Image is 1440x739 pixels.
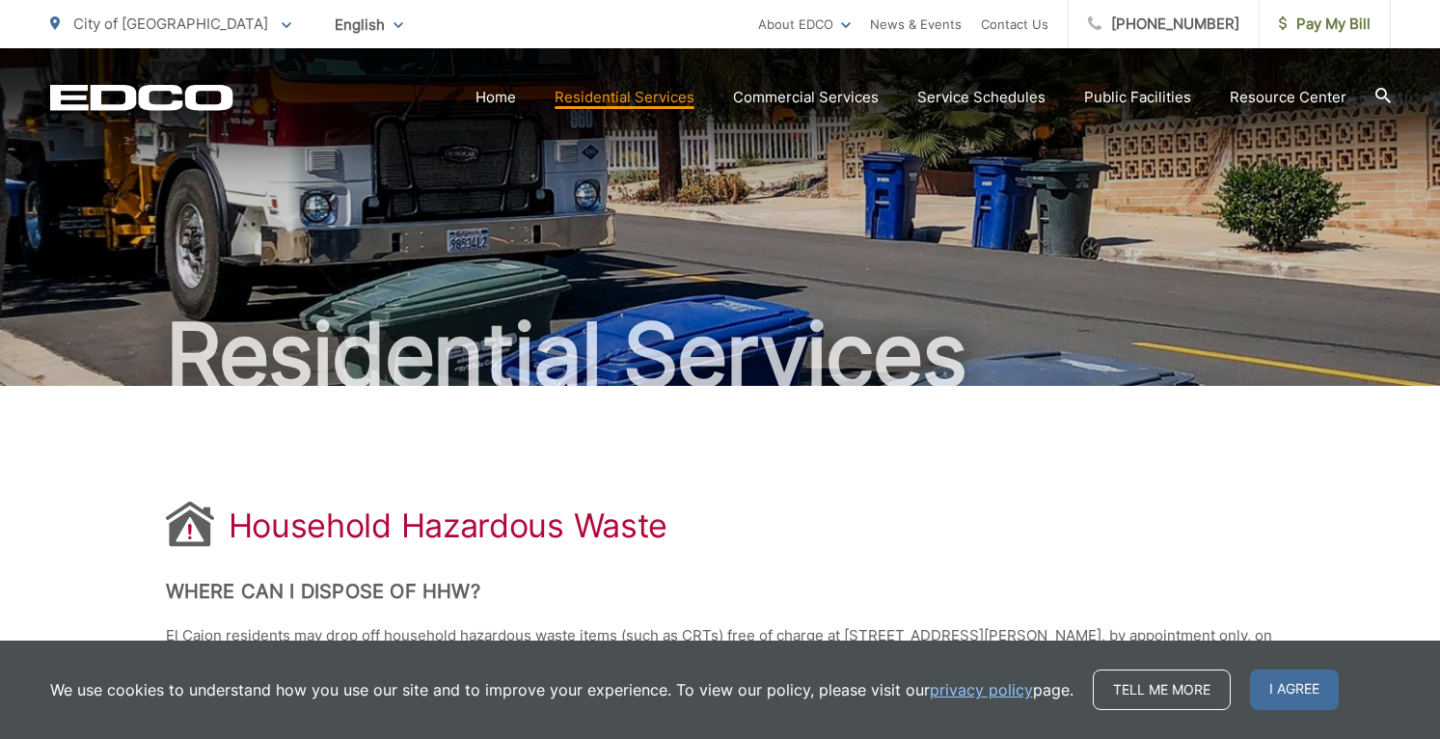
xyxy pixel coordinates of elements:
[917,86,1046,109] a: Service Schedules
[475,86,516,109] a: Home
[50,84,233,111] a: EDCD logo. Return to the homepage.
[229,506,668,545] h1: Household Hazardous Waste
[555,86,694,109] a: Residential Services
[320,8,418,41] span: English
[50,307,1391,403] h2: Residential Services
[733,86,879,109] a: Commercial Services
[50,678,1073,701] p: We use cookies to understand how you use our site and to improve your experience. To view our pol...
[73,14,268,33] span: City of [GEOGRAPHIC_DATA]
[870,13,962,36] a: News & Events
[1230,86,1346,109] a: Resource Center
[1250,670,1339,710] span: I agree
[930,678,1033,701] a: privacy policy
[166,624,1275,671] p: El Cajon residents may drop off household hazardous waste items (such as CRTs) free of charge at ...
[166,580,1275,603] h2: Where Can I Dispose of HHW?
[981,13,1048,36] a: Contact Us
[1084,86,1191,109] a: Public Facilities
[1279,13,1371,36] span: Pay My Bill
[758,13,851,36] a: About EDCO
[1093,670,1231,710] a: Tell me more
